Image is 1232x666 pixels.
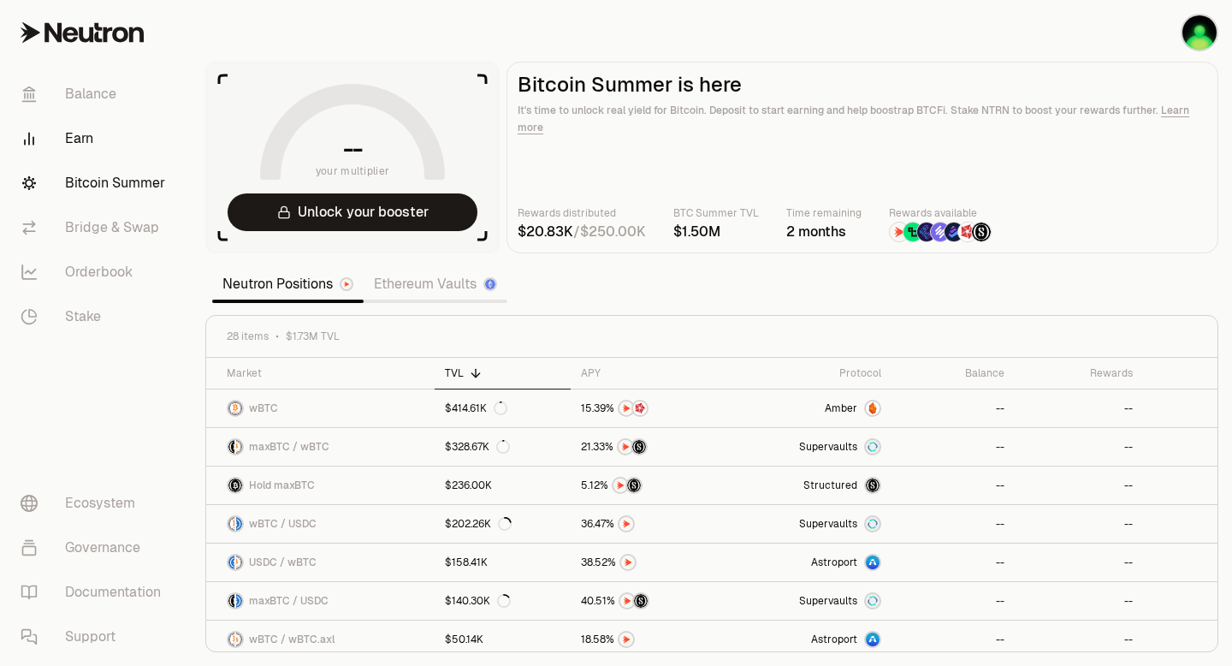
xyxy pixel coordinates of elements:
[633,401,647,415] img: Mars Fragments
[249,401,278,415] span: wBTC
[206,582,435,620] a: maxBTC LogoUSDC LogomaxBTC / USDC
[613,479,627,492] img: NTRN
[7,294,185,339] a: Stake
[571,389,731,427] a: NTRNMars Fragments
[571,582,731,620] a: NTRNStructured Points
[581,438,720,455] button: NTRNStructured Points
[249,479,315,492] span: Hold maxBTC
[236,633,242,646] img: wBTC.axl Logo
[316,163,390,180] span: your multiplier
[228,633,234,646] img: wBTC Logo
[445,440,510,454] div: $328.67K
[445,479,492,492] div: $236.00K
[891,505,1015,543] a: --
[731,467,891,504] a: StructuredmaxBTC
[866,517,880,531] img: Supervaults
[571,467,731,504] a: NTRNStructured Points
[7,72,185,116] a: Balance
[343,135,363,163] h1: --
[891,428,1015,466] a: --
[286,330,340,343] span: $1.73M TVL
[7,116,185,161] a: Earn
[249,556,317,569] span: USDC / wBTC
[518,222,646,242] div: /
[866,401,880,415] img: Amber
[891,467,1015,504] a: --
[228,479,242,492] img: maxBTC Logo
[891,621,1015,658] a: --
[435,389,571,427] a: $414.61K
[485,279,495,289] img: Ethereum Logo
[945,223,963,241] img: Bedrock Diamonds
[891,544,1015,581] a: --
[634,594,648,608] img: Structured Points
[799,594,857,608] span: Supervaults
[445,517,512,531] div: $202.26K
[227,330,269,343] span: 28 items
[866,479,880,492] img: maxBTC
[619,401,633,415] img: NTRN
[435,467,571,504] a: $236.00K
[1182,15,1217,50] img: Kepi
[518,205,646,222] p: Rewards distributed
[341,279,352,289] img: Neutron Logo
[7,205,185,250] a: Bridge & Swap
[731,505,891,543] a: SupervaultsSupervaults
[445,366,560,380] div: TVL
[958,223,977,241] img: Mars Fragments
[445,633,483,646] div: $50.14K
[786,222,862,242] div: 2 months
[620,594,634,608] img: NTRN
[445,401,507,415] div: $414.61K
[206,428,435,466] a: maxBTC LogowBTC LogomaxBTC / wBTC
[731,389,891,427] a: AmberAmber
[803,479,857,492] span: Structured
[581,515,720,532] button: NTRN
[7,481,185,526] a: Ecosystem
[518,73,1207,97] h2: Bitcoin Summer is here
[206,505,435,543] a: wBTC LogoUSDC LogowBTC / USDC
[206,544,435,581] a: USDC LogowBTC LogoUSDC / wBTC
[7,615,185,659] a: Support
[786,205,862,222] p: Time remaining
[731,582,891,620] a: SupervaultsSupervaults
[249,517,317,531] span: wBTC / USDC
[1015,544,1143,581] a: --
[1015,389,1143,427] a: --
[619,633,633,646] img: NTRN
[889,205,992,222] p: Rewards available
[1015,428,1143,466] a: --
[7,526,185,570] a: Governance
[571,621,731,658] a: NTRN
[212,267,364,301] a: Neutron Positions
[632,440,646,454] img: Structured Points
[811,633,857,646] span: Astroport
[731,544,891,581] a: Astroport
[7,250,185,294] a: Orderbook
[799,440,857,454] span: Supervaults
[435,544,571,581] a: $158.41K
[731,621,891,658] a: Astroport
[228,401,242,415] img: wBTC Logo
[891,582,1015,620] a: --
[435,428,571,466] a: $328.67K
[825,401,857,415] span: Amber
[903,223,922,241] img: Lombard Lux
[206,467,435,504] a: maxBTC LogoHold maxBTC
[581,366,720,380] div: APY
[621,556,635,569] img: NTRN
[742,366,881,380] div: Protocol
[7,161,185,205] a: Bitcoin Summer
[917,223,936,241] img: EtherFi Points
[236,517,242,531] img: USDC Logo
[581,477,720,494] button: NTRNStructured Points
[364,267,507,301] a: Ethereum Vaults
[571,544,731,581] a: NTRN
[227,366,424,380] div: Market
[249,440,329,454] span: maxBTC / wBTC
[972,223,991,241] img: Structured Points
[673,205,759,222] p: BTC Summer TVL
[435,621,571,658] a: $50.14K
[228,193,477,231] button: Unlock your booster
[249,594,329,608] span: maxBTC / USDC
